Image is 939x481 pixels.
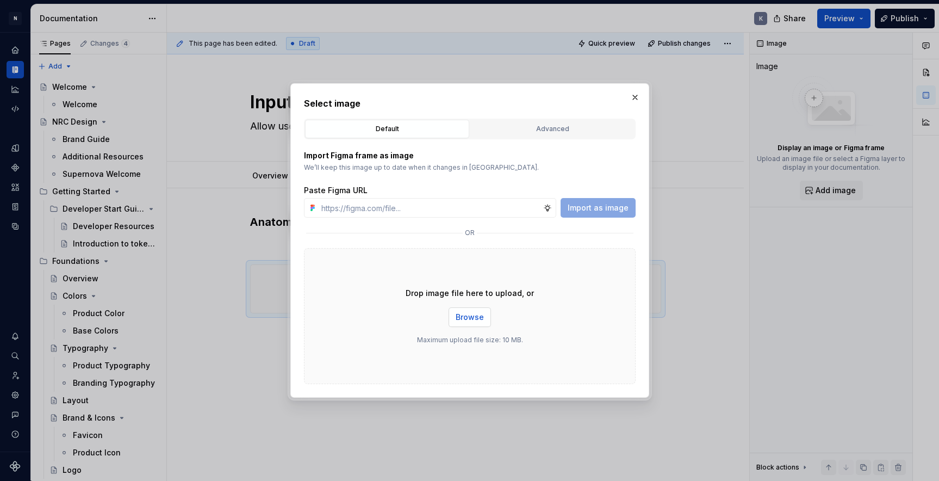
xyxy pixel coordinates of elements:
div: Default [309,124,465,134]
span: Browse [456,312,484,323]
p: Import Figma frame as image [304,150,636,161]
label: Paste Figma URL [304,185,368,196]
p: or [465,229,475,237]
h2: Select image [304,97,636,110]
div: Advanced [474,124,631,134]
button: Browse [449,307,491,327]
p: We’ll keep this image up to date when it changes in [GEOGRAPHIC_DATA]. [304,163,636,172]
p: Drop image file here to upload, or [406,288,534,299]
input: https://figma.com/file... [317,198,543,218]
p: Maximum upload file size: 10 MB. [416,336,523,344]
